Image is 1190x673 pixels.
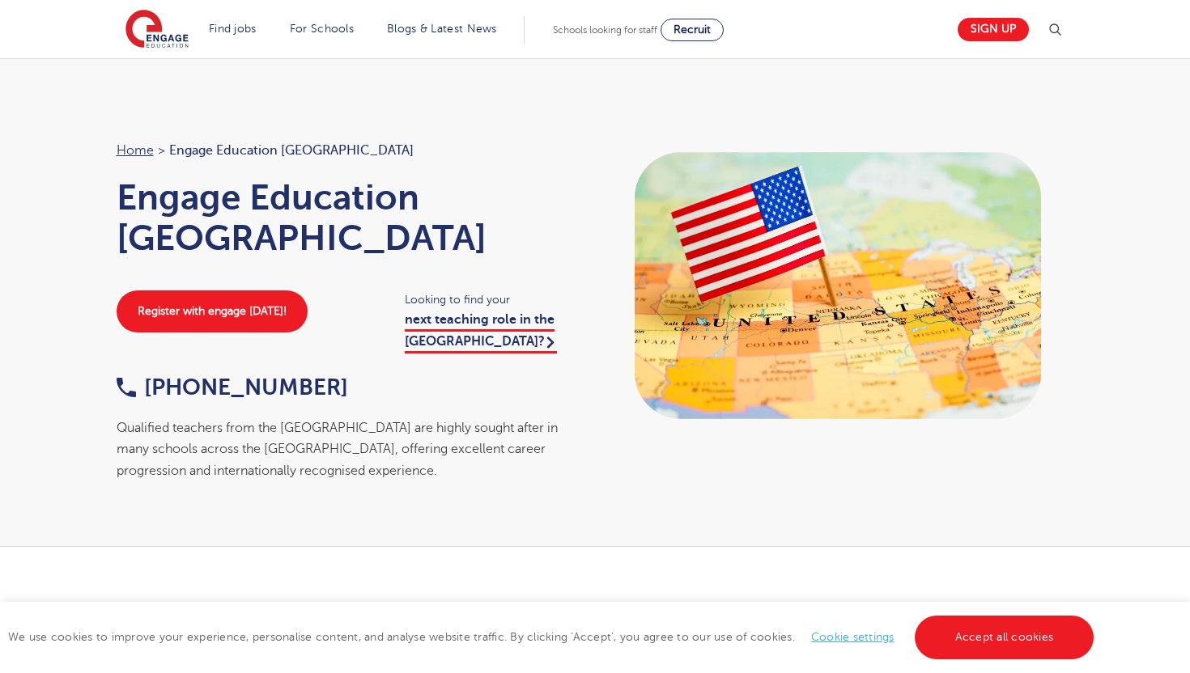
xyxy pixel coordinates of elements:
nav: breadcrumb [117,140,580,161]
a: Sign up [958,18,1029,41]
a: Recruit [661,19,724,41]
span: Recruit [674,23,711,36]
a: For Schools [290,23,354,35]
span: Looking to find your [405,290,579,309]
a: Cookie settings [811,631,895,643]
a: next teaching role in the [GEOGRAPHIC_DATA]? [405,312,557,353]
h1: Engage Education [GEOGRAPHIC_DATA] [117,177,580,258]
div: Qualified teachers from the [GEOGRAPHIC_DATA] are highly sought after in many schools across the ... [117,417,580,481]
a: Home [117,143,154,158]
span: We use cookies to improve your experience, personalise content, and analyse website traffic. By c... [8,631,1098,643]
a: Register with engage [DATE]! [117,290,308,332]
img: Engage Education [125,10,189,50]
span: Schools looking for staff [553,24,657,36]
a: Accept all cookies [915,616,1094,659]
span: Engage Education [GEOGRAPHIC_DATA] [169,140,414,161]
span: > [158,143,165,158]
a: [PHONE_NUMBER] [117,375,348,400]
a: Blogs & Latest News [387,23,497,35]
a: Find jobs [209,23,257,35]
